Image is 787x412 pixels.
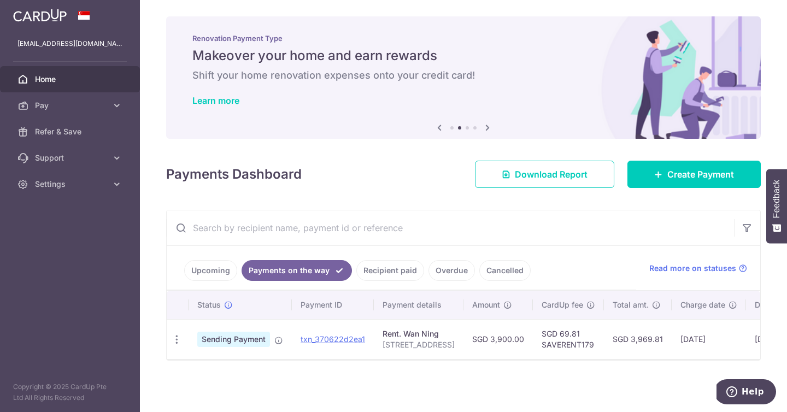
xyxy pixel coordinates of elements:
p: Renovation Payment Type [192,34,735,43]
span: Feedback [772,180,782,218]
a: Learn more [192,95,239,106]
a: Recipient paid [356,260,424,281]
th: Payment details [374,291,463,319]
th: Payment ID [292,291,374,319]
div: Rent. Wan Ning [383,328,455,339]
a: Upcoming [184,260,237,281]
a: Read more on statuses [649,263,747,274]
h5: Makeover your home and earn rewards [192,47,735,64]
span: Pay [35,100,107,111]
img: CardUp [13,9,67,22]
h6: Shift your home renovation expenses onto your credit card! [192,69,735,82]
td: SGD 69.81 SAVERENT179 [533,319,604,359]
a: txn_370622d2ea1 [301,334,365,344]
img: Renovation banner [166,16,761,139]
span: Read more on statuses [649,263,736,274]
span: CardUp fee [542,299,583,310]
input: Search by recipient name, payment id or reference [167,210,734,245]
span: Total amt. [613,299,649,310]
span: Sending Payment [197,332,270,347]
button: Feedback - Show survey [766,169,787,243]
span: Refer & Save [35,126,107,137]
a: Download Report [475,161,614,188]
p: [STREET_ADDRESS] [383,339,455,350]
p: [EMAIL_ADDRESS][DOMAIN_NAME] [17,38,122,49]
span: Support [35,152,107,163]
a: Payments on the way [242,260,352,281]
span: Home [35,74,107,85]
iframe: Opens a widget where you can find more information [716,379,776,407]
span: Create Payment [667,168,734,181]
span: Settings [35,179,107,190]
td: SGD 3,969.81 [604,319,672,359]
span: Download Report [515,168,588,181]
a: Create Payment [627,161,761,188]
a: Cancelled [479,260,531,281]
h4: Payments Dashboard [166,164,302,184]
span: Amount [472,299,500,310]
span: Status [197,299,221,310]
td: SGD 3,900.00 [463,319,533,359]
td: [DATE] [672,319,746,359]
a: Overdue [428,260,475,281]
span: Charge date [680,299,725,310]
